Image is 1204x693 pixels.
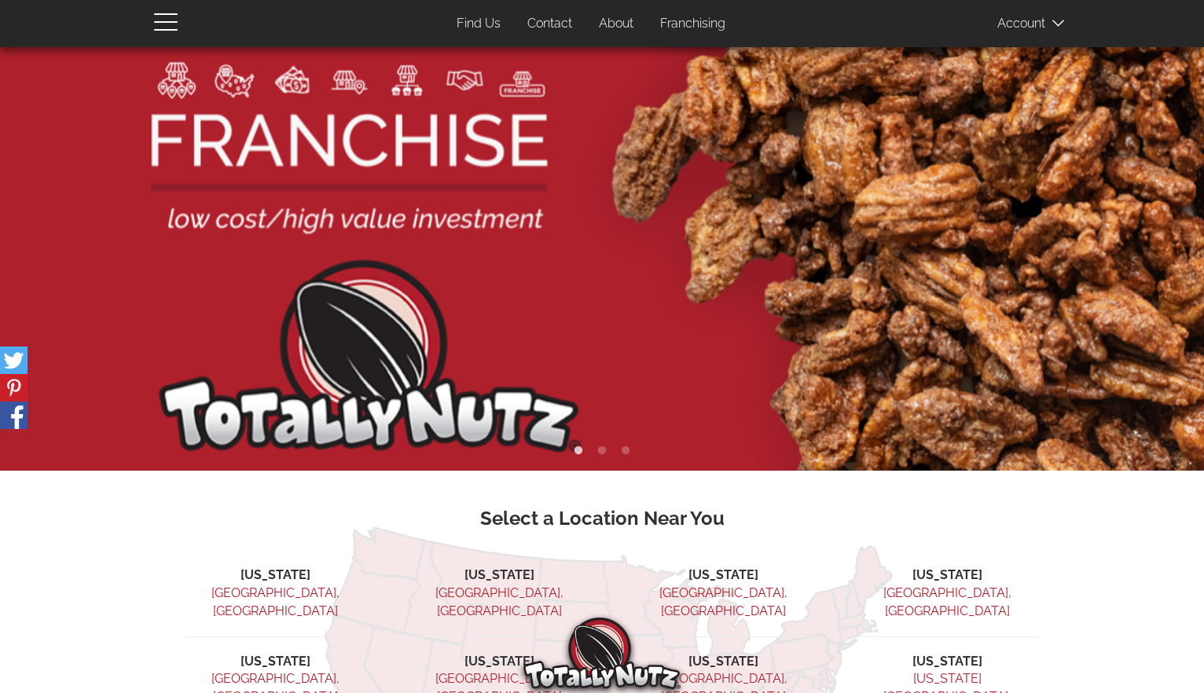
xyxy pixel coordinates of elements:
[633,653,814,671] li: [US_STATE]
[594,443,610,459] button: 2 of 3
[618,443,633,459] button: 3 of 3
[633,566,814,585] li: [US_STATE]
[883,585,1011,618] a: [GEOGRAPHIC_DATA], [GEOGRAPHIC_DATA]
[523,618,681,689] img: Totally Nutz Logo
[409,653,590,671] li: [US_STATE]
[435,585,563,618] a: [GEOGRAPHIC_DATA], [GEOGRAPHIC_DATA]
[857,566,1038,585] li: [US_STATE]
[409,566,590,585] li: [US_STATE]
[516,9,584,39] a: Contact
[571,443,586,459] button: 1 of 3
[659,585,787,618] a: [GEOGRAPHIC_DATA], [GEOGRAPHIC_DATA]
[166,508,1038,529] h3: Select a Location Near You
[211,585,340,618] a: [GEOGRAPHIC_DATA], [GEOGRAPHIC_DATA]
[185,653,366,671] li: [US_STATE]
[587,9,645,39] a: About
[445,9,512,39] a: Find Us
[185,566,366,585] li: [US_STATE]
[857,653,1038,671] li: [US_STATE]
[648,9,737,39] a: Franchising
